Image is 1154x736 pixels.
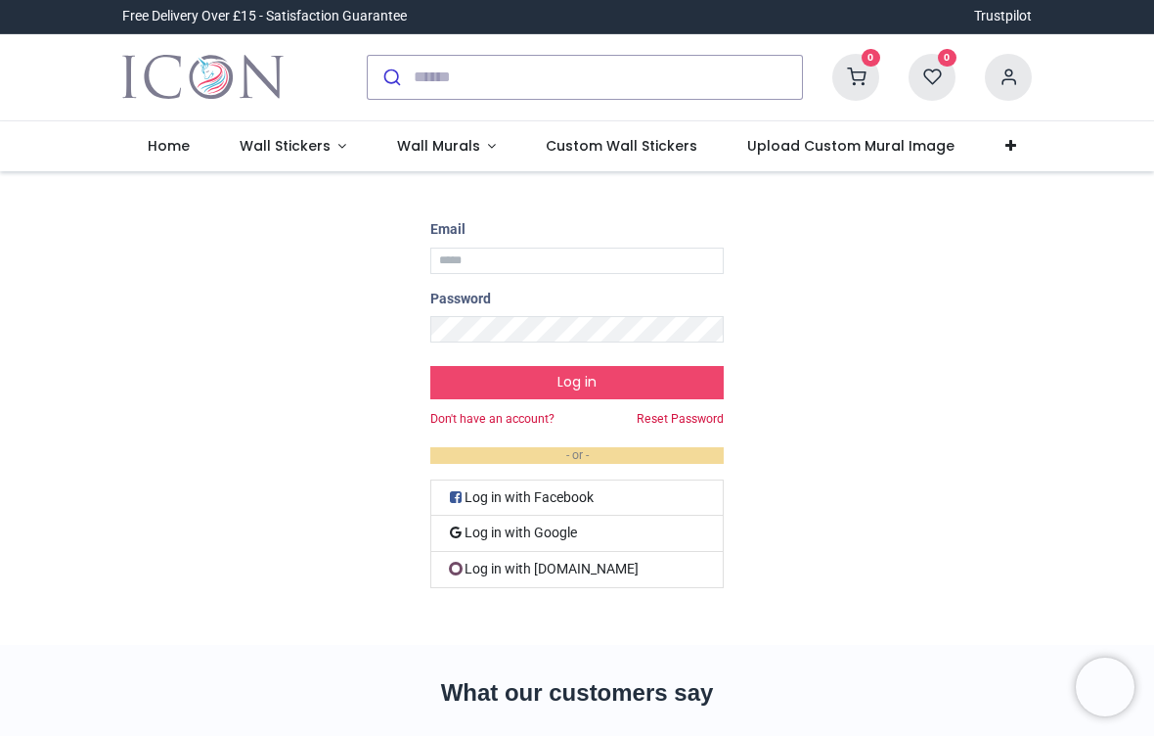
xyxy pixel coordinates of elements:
[372,121,521,172] a: Wall Murals
[122,50,284,105] img: Icon Wall Stickers
[862,49,880,68] sup: 0
[430,220,466,240] label: Email
[122,676,1032,710] h2: What our customers say
[546,136,697,156] span: Custom Wall Stickers
[148,136,190,156] span: Home
[974,7,1032,26] a: Trustpilot
[430,480,724,517] a: Log in with Facebook
[122,7,407,26] div: Free Delivery Over £15 - Satisfaction Guarantee
[368,56,414,99] button: Submit
[747,136,954,156] span: Upload Custom Mural Image
[637,411,724,428] a: Reset Password
[1076,658,1134,716] iframe: Brevo live chat
[430,290,491,309] label: Password
[938,49,956,68] sup: 0
[430,411,555,428] a: Don't have an account?
[430,552,724,588] a: Log in with [DOMAIN_NAME]
[832,68,879,83] a: 0
[909,68,955,83] a: 0
[397,136,480,156] span: Wall Murals
[430,516,724,552] a: Log in with Google
[214,121,372,172] a: Wall Stickers
[240,136,331,156] span: Wall Stickers
[430,447,724,464] em: - or -
[122,50,284,105] a: Logo of Icon Wall Stickers
[430,366,724,399] button: Log in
